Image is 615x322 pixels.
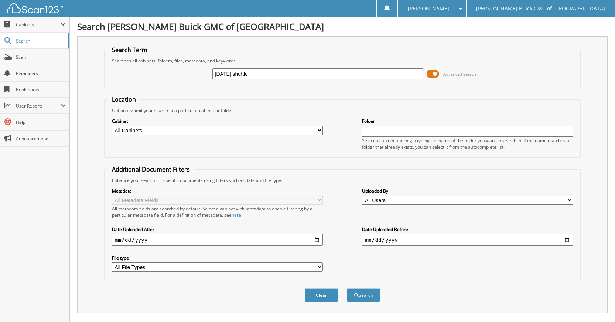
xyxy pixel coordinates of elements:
[476,6,605,11] span: [PERSON_NAME] Buick GMC of [GEOGRAPHIC_DATA]
[108,58,577,64] div: Searches all cabinets, folders, files, metadata, and keywords
[16,21,61,28] span: Cabinets
[112,206,323,218] div: All metadata fields are searched by default. Select a cabinet with metadata to enable filtering b...
[443,71,476,77] span: Advanced Search
[16,70,66,77] span: Reminders
[408,6,449,11] span: [PERSON_NAME]
[16,135,66,142] span: Announcements
[305,288,338,302] button: Clear
[232,212,241,218] a: here
[347,288,380,302] button: Search
[16,103,61,109] span: User Reports
[112,226,323,233] label: Date Uploaded After
[16,87,66,93] span: Bookmarks
[16,54,66,60] span: Scan
[362,138,573,150] div: Select a cabinet and begin typing the name of the folder you want to search in. If the name match...
[108,107,577,113] div: Optionally limit your search to a particular cabinet or folder
[362,226,573,233] label: Date Uploaded Before
[7,3,63,13] img: scan123-logo-white.svg
[112,118,323,124] label: Cabinet
[362,118,573,124] label: Folder
[108,95,140,104] legend: Location
[108,46,151,54] legend: Search Term
[16,38,65,44] span: Search
[16,119,66,125] span: Help
[112,188,323,194] label: Metadata
[77,20,608,33] h1: Search [PERSON_NAME] Buick GMC of [GEOGRAPHIC_DATA]
[362,234,573,246] input: end
[108,165,194,173] legend: Additional Document Filters
[112,234,323,246] input: start
[108,177,577,183] div: Enhance your search for specific documents using filters such as date and file type.
[112,255,323,261] label: File type
[362,188,573,194] label: Uploaded By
